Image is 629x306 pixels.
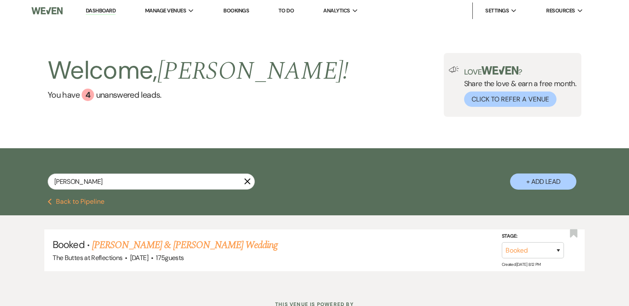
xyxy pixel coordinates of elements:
[481,66,518,75] img: weven-logo-green.svg
[130,253,148,262] span: [DATE]
[48,53,349,89] h2: Welcome,
[278,7,294,14] a: To Do
[459,66,577,107] div: Share the love & earn a free month.
[48,173,255,190] input: Search by name, event date, email address or phone number
[546,7,575,15] span: Resources
[82,89,94,101] div: 4
[92,238,278,253] a: [PERSON_NAME] & [PERSON_NAME] Wedding
[31,2,63,19] img: Weven Logo
[502,232,564,241] label: Stage:
[157,52,349,90] span: [PERSON_NAME] !
[449,66,459,73] img: loud-speaker-illustration.svg
[86,7,116,15] a: Dashboard
[464,92,556,107] button: Click to Refer a Venue
[502,262,541,267] span: Created: [DATE] 8:12 PM
[485,7,509,15] span: Settings
[48,198,104,205] button: Back to Pipeline
[48,89,349,101] a: You have 4 unanswered leads.
[464,66,577,76] p: Love ?
[53,238,84,251] span: Booked
[145,7,186,15] span: Manage Venues
[223,7,249,14] a: Bookings
[510,173,576,190] button: + Add Lead
[53,253,122,262] span: The Buttes at Reflections
[156,253,184,262] span: 175 guests
[323,7,350,15] span: Analytics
